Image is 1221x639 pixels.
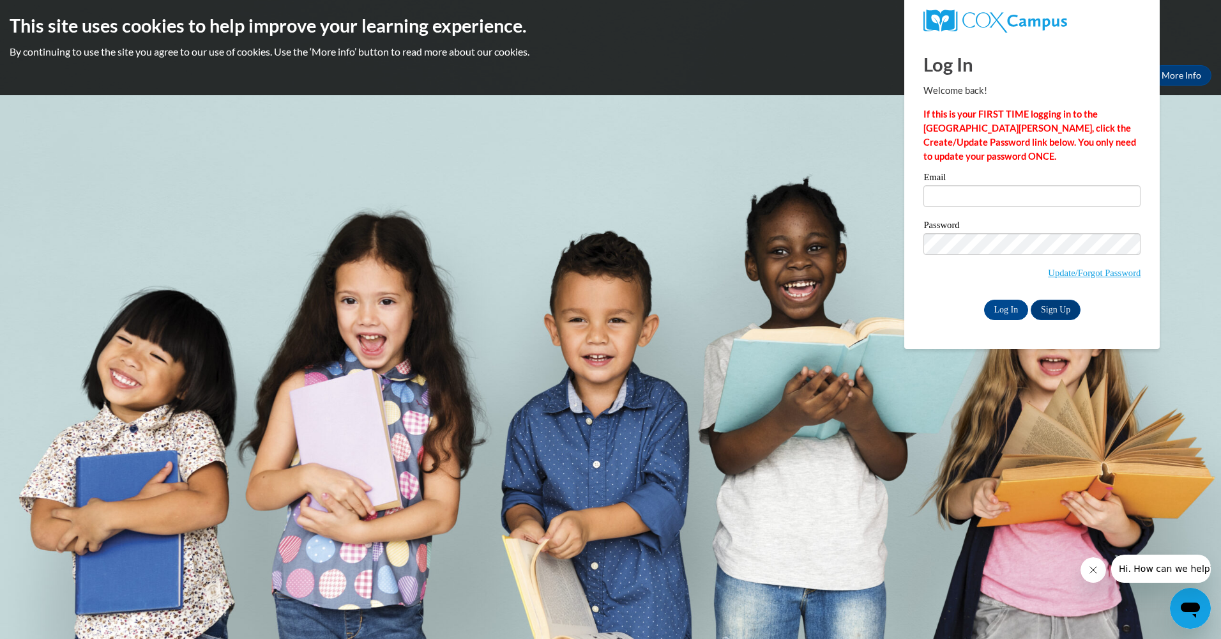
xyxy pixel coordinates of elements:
input: Log In [984,300,1029,320]
img: COX Campus [923,10,1066,33]
a: Update/Forgot Password [1048,268,1141,278]
h2: This site uses cookies to help improve your learning experience. [10,13,1211,38]
label: Email [923,173,1141,185]
span: Hi. How can we help? [8,9,103,19]
strong: If this is your FIRST TIME logging in to the [GEOGRAPHIC_DATA][PERSON_NAME], click the Create/Upd... [923,109,1136,162]
iframe: Button to launch messaging window [1170,588,1211,629]
iframe: Close message [1081,557,1106,583]
a: More Info [1151,65,1211,86]
p: By continuing to use the site you agree to our use of cookies. Use the ‘More info’ button to read... [10,45,1211,59]
p: Welcome back! [923,84,1141,98]
iframe: Message from company [1111,555,1211,583]
a: COX Campus [923,10,1141,33]
label: Password [923,220,1141,233]
a: Sign Up [1031,300,1081,320]
h1: Log In [923,51,1141,77]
